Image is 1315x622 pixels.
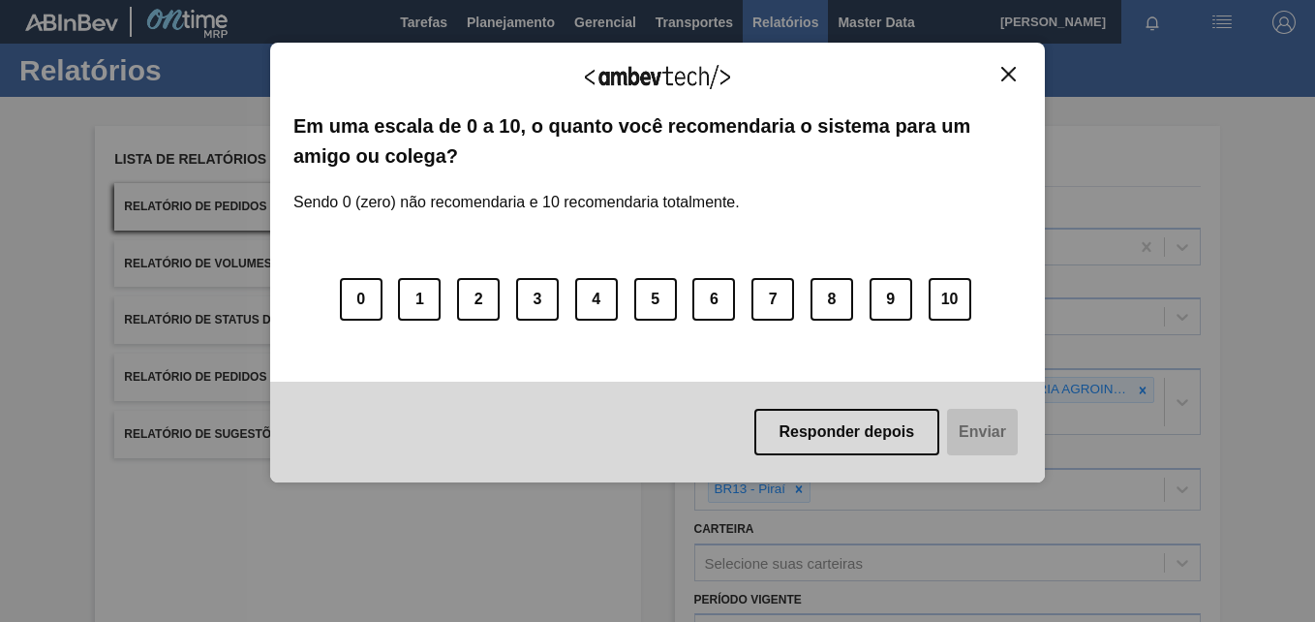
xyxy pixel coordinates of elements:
[516,278,559,321] button: 3
[751,278,794,321] button: 7
[1001,67,1016,81] img: Close
[457,278,500,321] button: 2
[995,66,1022,82] button: Close
[398,278,441,321] button: 1
[575,278,618,321] button: 4
[293,111,1022,171] label: Em uma escala de 0 a 10, o quanto você recomendaria o sistema para um amigo ou colega?
[810,278,853,321] button: 8
[585,65,730,89] img: Logo Ambevtech
[692,278,735,321] button: 6
[754,409,940,455] button: Responder depois
[293,171,740,211] label: Sendo 0 (zero) não recomendaria e 10 recomendaria totalmente.
[634,278,677,321] button: 5
[929,278,971,321] button: 10
[340,278,382,321] button: 0
[870,278,912,321] button: 9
